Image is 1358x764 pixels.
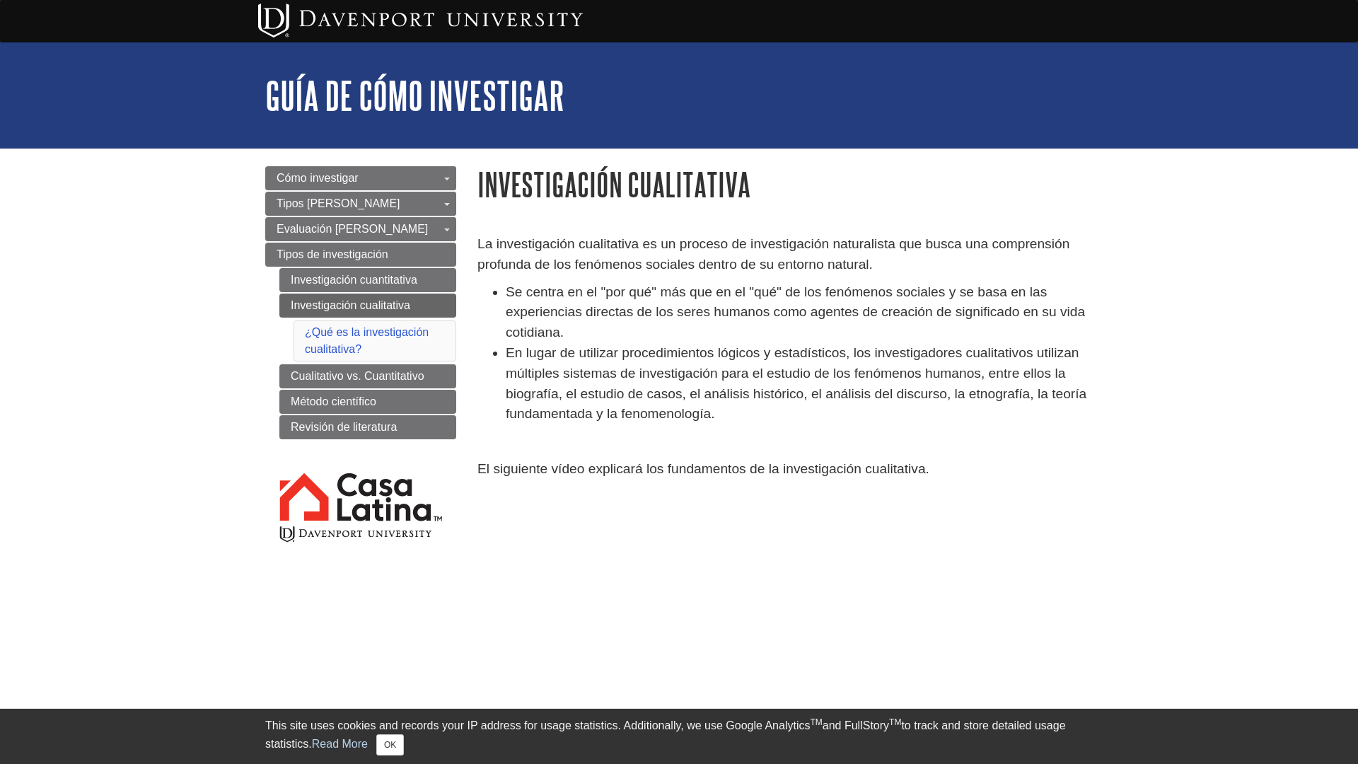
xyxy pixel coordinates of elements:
[477,234,1093,275] p: La investigación cualitativa es un proceso de investigación naturalista que busca una comprensión...
[265,717,1093,756] div: This site uses cookies and records your IP address for usage statistics. Additionally, we use Goo...
[477,459,1093,480] p: El siguiente vídeo explicará los fundamentos de la investigación cualitativa.
[265,166,456,569] div: Guide Page Menu
[279,390,456,414] a: Método científico
[305,326,429,355] a: ¿Qué es la investigación cualitativa?
[279,294,456,318] a: Investigación cualitativa
[265,243,456,267] a: Tipos de investigación
[265,192,456,216] a: Tipos [PERSON_NAME]
[279,415,456,439] a: Revisión de literatura
[277,248,388,260] span: Tipos de investigación
[312,738,368,750] a: Read More
[376,734,404,756] button: Close
[506,343,1093,424] li: En lugar de utilizar procedimientos lógicos y estadísticos, los investigadores cualitativos utili...
[810,717,822,727] sup: TM
[265,74,564,117] a: Guía de cómo investigar
[277,172,359,184] span: Cómo investigar
[889,717,901,727] sup: TM
[477,166,1093,202] h1: Investigación cualitativa
[506,282,1093,343] li: Se centra en el "por qué" más que en el "qué" de los fenómenos sociales y se basa en las experien...
[279,364,456,388] a: Cualitativo vs. Cuantitativo
[265,166,456,190] a: Cómo investigar
[258,4,583,37] img: Davenport University
[279,268,456,292] a: Investigación cuantitativa
[265,217,456,241] a: Evaluación [PERSON_NAME]
[277,197,400,209] span: Tipos [PERSON_NAME]
[277,223,428,235] span: Evaluación [PERSON_NAME]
